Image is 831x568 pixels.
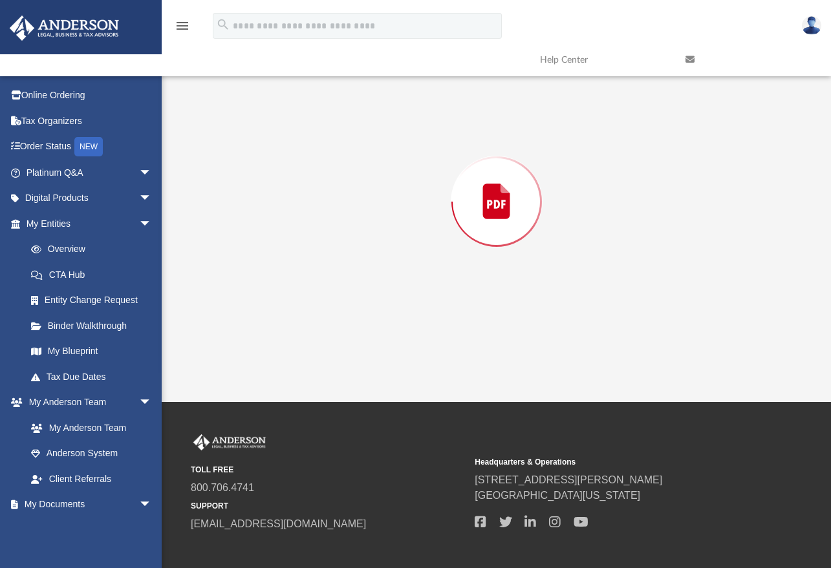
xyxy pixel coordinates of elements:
a: 800.706.4741 [191,482,254,493]
i: search [216,17,230,32]
span: arrow_drop_down [139,492,165,518]
a: My Anderson Teamarrow_drop_down [9,390,165,415]
small: SUPPORT [191,500,466,512]
small: TOLL FREE [191,464,466,476]
a: [STREET_ADDRESS][PERSON_NAME] [475,474,662,485]
a: CTA Hub [18,262,171,288]
a: My Anderson Team [18,415,158,441]
a: My Documentsarrow_drop_down [9,492,165,518]
a: Anderson System [18,441,165,467]
span: arrow_drop_down [139,160,165,186]
a: Platinum Q&Aarrow_drop_down [9,160,171,185]
a: Overview [18,237,171,262]
a: menu [175,25,190,34]
a: [EMAIL_ADDRESS][DOMAIN_NAME] [191,518,366,529]
a: My Entitiesarrow_drop_down [9,211,171,237]
a: Entity Change Request [18,288,171,313]
img: User Pic [802,16,821,35]
span: arrow_drop_down [139,185,165,212]
a: Client Referrals [18,466,165,492]
a: Order StatusNEW [9,134,171,160]
img: Anderson Advisors Platinum Portal [191,434,268,451]
a: Help Center [530,34,676,85]
span: arrow_drop_down [139,390,165,416]
a: Tax Due Dates [18,364,171,390]
a: Online Ordering [9,83,171,109]
div: NEW [74,137,103,156]
small: Headquarters & Operations [475,456,750,468]
a: [GEOGRAPHIC_DATA][US_STATE] [475,490,640,501]
div: Preview [195,1,798,368]
i: menu [175,18,190,34]
a: Tax Organizers [9,108,171,134]
a: My Blueprint [18,339,165,364]
img: Anderson Advisors Platinum Portal [6,16,123,41]
span: arrow_drop_down [139,211,165,237]
a: Digital Productsarrow_drop_down [9,185,171,211]
a: Box [18,517,158,543]
a: Binder Walkthrough [18,313,171,339]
